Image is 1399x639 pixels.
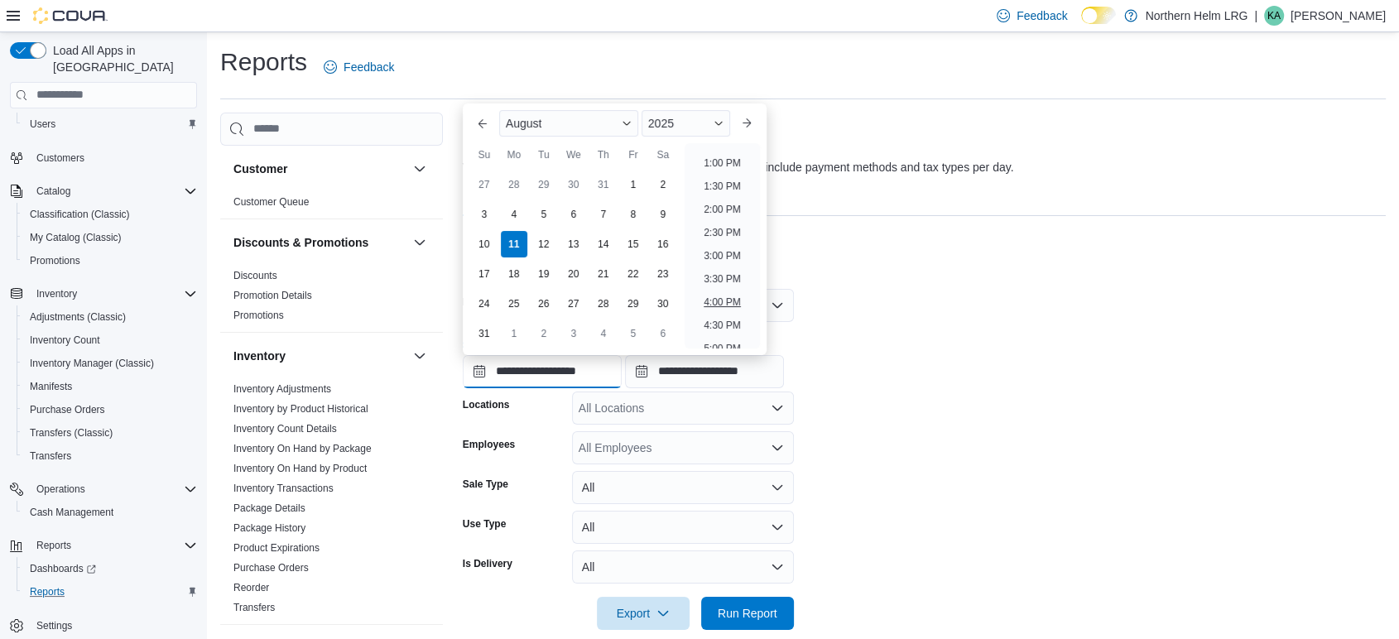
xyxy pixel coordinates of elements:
a: My Catalog (Classic) [23,228,128,247]
div: day-16 [650,231,676,257]
li: 2:30 PM [697,223,748,243]
span: My Catalog (Classic) [23,228,197,247]
span: Reports [30,585,65,598]
li: 1:30 PM [697,176,748,196]
div: Discounts & Promotions [220,266,443,332]
li: 4:00 PM [697,292,748,312]
div: day-5 [620,320,647,347]
a: Inventory Manager (Classic) [23,353,161,373]
button: Inventory [3,282,204,305]
span: Cash Management [30,506,113,519]
div: day-27 [471,171,498,198]
button: Customers [3,146,204,170]
span: Purchase Orders [23,400,197,420]
div: day-3 [471,201,498,228]
span: Users [23,114,197,134]
a: Manifests [23,377,79,396]
button: Next month [733,110,760,137]
span: Purchase Orders [30,403,105,416]
span: Reports [30,536,197,555]
span: Adjustments (Classic) [30,310,126,324]
span: Catalog [36,185,70,198]
div: day-10 [471,231,498,257]
span: Transfers [233,601,275,614]
span: Inventory Adjustments [233,382,331,396]
span: Promotions [233,309,284,322]
li: 2:00 PM [697,199,748,219]
div: day-13 [560,231,587,257]
span: Users [30,118,55,131]
div: day-31 [590,171,617,198]
label: Employees [463,438,515,451]
div: Mo [501,142,527,168]
button: All [572,511,794,544]
div: Tu [531,142,557,168]
a: Transfers [23,446,78,466]
span: Customers [36,151,84,165]
span: Run Report [718,605,777,622]
span: Transfers (Classic) [30,426,113,440]
h1: Reports [220,46,307,79]
button: My Catalog (Classic) [17,226,204,249]
a: Reorder [233,582,269,593]
span: Inventory Transactions [233,482,334,495]
div: day-3 [560,320,587,347]
a: Dashboards [23,559,103,579]
input: Dark Mode [1081,7,1116,24]
button: Reports [30,536,78,555]
input: Press the down key to enter a popover containing a calendar. Press the escape key to close the po... [463,355,622,388]
span: Transfers (Classic) [23,423,197,443]
span: Package History [233,521,305,535]
span: Inventory On Hand by Product [233,462,367,475]
span: Classification (Classic) [23,204,197,224]
div: Sa [650,142,676,168]
span: Inventory Manager (Classic) [30,357,154,370]
button: Manifests [17,375,204,398]
li: 1:00 PM [697,153,748,173]
div: Button. Open the year selector. 2025 is currently selected. [642,110,730,137]
span: Inventory Manager (Classic) [23,353,197,373]
span: Load All Apps in [GEOGRAPHIC_DATA] [46,42,197,75]
div: Fr [620,142,647,168]
a: Customer Queue [233,196,309,208]
a: Customers [30,148,91,168]
span: Cash Management [23,502,197,522]
button: Adjustments (Classic) [17,305,204,329]
a: Package History [233,522,305,534]
span: Inventory by Product Historical [233,402,368,416]
button: All [572,471,794,504]
span: My Catalog (Classic) [30,231,122,244]
span: Customers [30,147,197,168]
span: Purchase Orders [233,561,309,574]
li: 3:30 PM [697,269,748,289]
a: Product Expirations [233,542,320,554]
a: Transfers (Classic) [23,423,119,443]
div: day-20 [560,261,587,287]
span: Settings [30,615,197,636]
div: day-27 [560,291,587,317]
button: Catalog [30,181,77,201]
span: Discounts [233,269,277,282]
div: day-6 [650,320,676,347]
a: Inventory Adjustments [233,383,331,395]
span: Adjustments (Classic) [23,307,197,327]
button: All [572,550,794,584]
span: Promotions [23,251,197,271]
button: Inventory Count [17,329,204,352]
span: Transfers [30,449,71,463]
div: day-2 [650,171,676,198]
div: day-26 [531,291,557,317]
button: Inventory Manager (Classic) [17,352,204,375]
h3: Discounts & Promotions [233,234,368,251]
span: Reports [36,539,71,552]
a: Purchase Orders [23,400,112,420]
div: day-6 [560,201,587,228]
label: Is Delivery [463,557,512,570]
button: Inventory [30,284,84,304]
button: Promotions [17,249,204,272]
span: Catalog [30,181,197,201]
h3: Inventory [233,348,286,364]
button: Open list of options [771,401,784,415]
div: day-30 [650,291,676,317]
span: Package Details [233,502,305,515]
